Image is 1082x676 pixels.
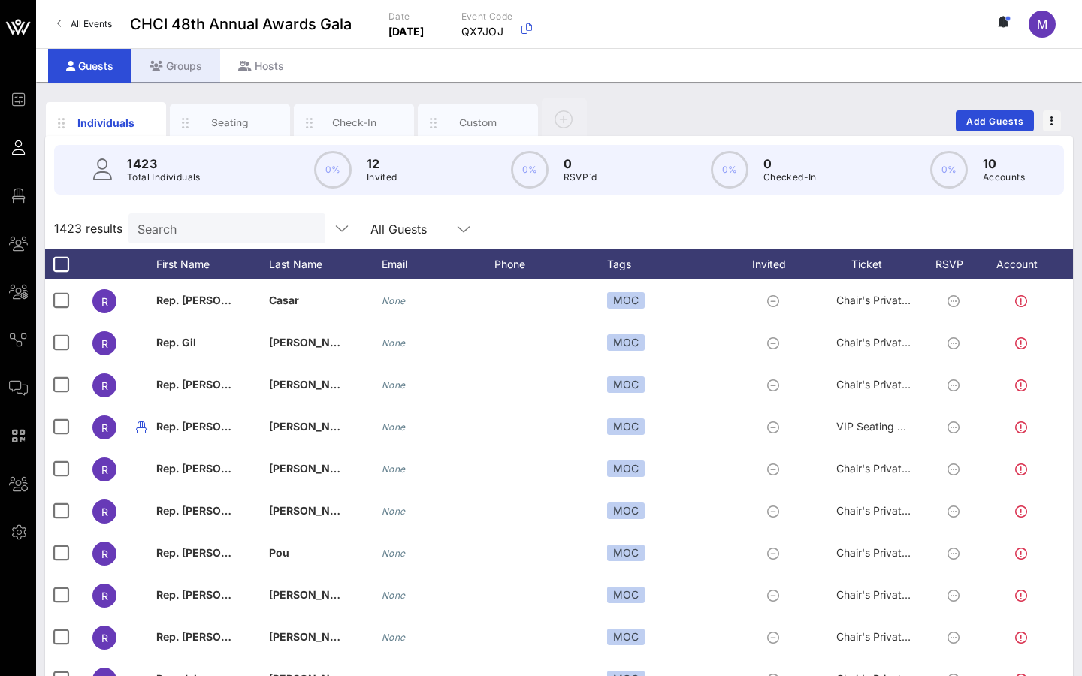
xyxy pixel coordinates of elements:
[382,590,406,601] i: None
[735,249,818,279] div: Invited
[156,630,270,643] span: Rep. [PERSON_NAME]
[382,505,406,517] i: None
[73,115,140,131] div: Individuals
[607,502,645,519] div: MOC
[269,294,299,306] span: Casar
[127,170,201,185] p: Total Individuals
[156,420,270,433] span: Rep. [PERSON_NAME]
[382,249,494,279] div: Email
[983,249,1065,279] div: Account
[382,337,406,349] i: None
[930,249,983,279] div: RSVP
[607,629,645,645] div: MOC
[382,463,406,475] i: None
[607,376,645,393] div: MOC
[607,545,645,561] div: MOC
[494,249,607,279] div: Phone
[269,378,358,391] span: [PERSON_NAME]
[269,588,358,601] span: [PERSON_NAME]
[269,336,358,349] span: [PERSON_NAME]
[156,378,270,391] span: Rep. [PERSON_NAME]
[382,632,406,643] i: None
[607,292,645,309] div: MOC
[1029,11,1056,38] div: M
[48,12,121,36] a: All Events
[836,294,960,306] span: Chair's Private Reception
[836,420,1031,433] span: VIP Seating & Chair's Private Reception
[983,170,1025,185] p: Accounts
[763,170,817,185] p: Checked-In
[269,504,358,517] span: [PERSON_NAME]
[607,249,735,279] div: Tags
[607,587,645,603] div: MOC
[461,9,513,24] p: Event Code
[101,295,108,308] span: R
[367,155,397,173] p: 12
[220,49,302,83] div: Hosts
[836,462,960,475] span: Chair's Private Reception
[269,546,289,559] span: Pou
[388,24,425,39] p: [DATE]
[269,249,382,279] div: Last Name
[127,155,201,173] p: 1423
[71,18,112,29] span: All Events
[101,337,108,350] span: R
[564,155,597,173] p: 0
[101,632,108,644] span: R
[966,116,1025,127] span: Add Guests
[54,219,122,237] span: 1423 results
[382,295,406,306] i: None
[607,334,645,351] div: MOC
[382,548,406,559] i: None
[131,49,220,83] div: Groups
[269,630,358,643] span: [PERSON_NAME]
[156,249,269,279] div: First Name
[197,116,264,130] div: Seating
[836,546,960,559] span: Chair's Private Reception
[321,116,388,130] div: Check-In
[607,418,645,435] div: MOC
[382,421,406,433] i: None
[269,420,358,433] span: [PERSON_NAME]
[564,170,597,185] p: RSVP`d
[101,379,108,392] span: R
[956,110,1034,131] button: Add Guests
[130,13,352,35] span: CHCI 48th Annual Awards Gala
[388,9,425,24] p: Date
[48,49,131,83] div: Guests
[269,462,449,475] span: [PERSON_NAME] [PERSON_NAME]
[101,421,108,434] span: R
[156,294,270,306] span: Rep. [PERSON_NAME]
[607,460,645,477] div: MOC
[836,630,960,643] span: Chair's Private Reception
[461,24,513,39] p: QX7JOJ
[101,590,108,602] span: R
[445,116,512,130] div: Custom
[836,588,960,601] span: Chair's Private Reception
[367,170,397,185] p: Invited
[983,155,1025,173] p: 10
[101,463,108,476] span: R
[156,588,270,601] span: Rep. [PERSON_NAME]
[836,504,960,517] span: Chair's Private Reception
[1037,17,1047,32] span: M
[382,379,406,391] i: None
[156,504,270,517] span: Rep. [PERSON_NAME]
[836,378,960,391] span: Chair's Private Reception
[156,546,270,559] span: Rep. [PERSON_NAME]
[361,213,482,243] div: All Guests
[101,548,108,560] span: R
[836,336,960,349] span: Chair's Private Reception
[763,155,817,173] p: 0
[156,462,270,475] span: Rep. [PERSON_NAME]
[370,222,427,236] div: All Guests
[101,505,108,518] span: R
[818,249,930,279] div: Ticket
[156,336,196,349] span: Rep. Gil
